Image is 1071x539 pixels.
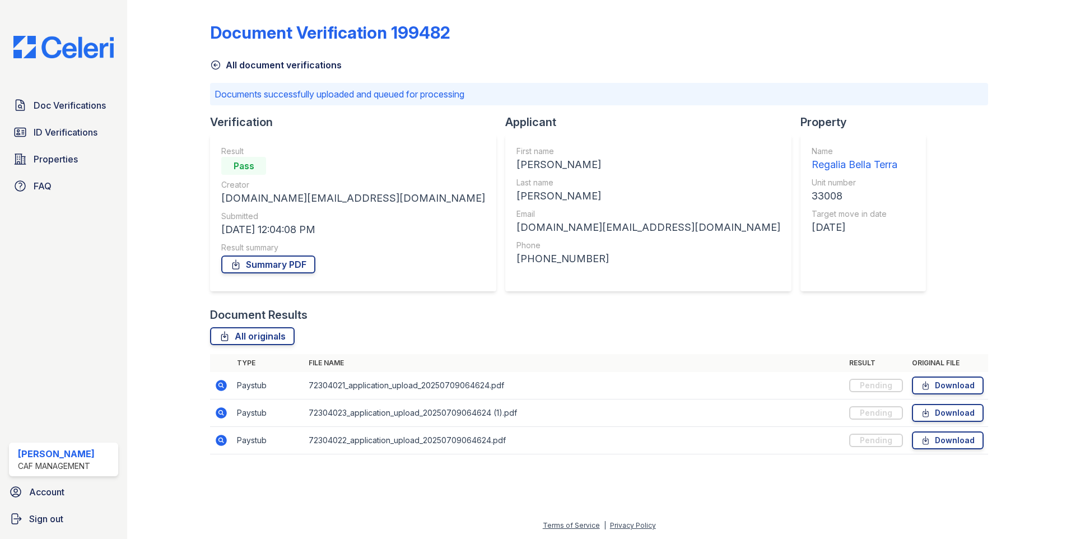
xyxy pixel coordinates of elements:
[232,372,304,399] td: Paystub
[516,220,780,235] div: [DOMAIN_NAME][EMAIL_ADDRESS][DOMAIN_NAME]
[516,157,780,173] div: [PERSON_NAME]
[9,148,118,170] a: Properties
[516,240,780,251] div: Phone
[845,354,907,372] th: Result
[304,399,845,427] td: 72304023_application_upload_20250709064624 (1).pdf
[849,379,903,392] div: Pending
[29,485,64,499] span: Account
[812,188,897,204] div: 33008
[221,211,485,222] div: Submitted
[912,404,984,422] a: Download
[912,431,984,449] a: Download
[210,114,505,130] div: Verification
[505,114,800,130] div: Applicant
[849,434,903,447] div: Pending
[907,354,988,372] th: Original file
[29,512,63,526] span: Sign out
[812,146,897,173] a: Name Regalia Bella Terra
[9,121,118,143] a: ID Verifications
[210,58,342,72] a: All document verifications
[516,251,780,267] div: [PHONE_NUMBER]
[516,177,780,188] div: Last name
[210,327,295,345] a: All originals
[221,146,485,157] div: Result
[812,220,897,235] div: [DATE]
[221,157,266,175] div: Pass
[9,175,118,197] a: FAQ
[221,179,485,190] div: Creator
[210,307,308,323] div: Document Results
[221,190,485,206] div: [DOMAIN_NAME][EMAIL_ADDRESS][DOMAIN_NAME]
[210,22,450,43] div: Document Verification 199482
[4,36,123,58] img: CE_Logo_Blue-a8612792a0a2168367f1c8372b55b34899dd931a85d93a1a3d3e32e68fde9ad4.png
[516,146,780,157] div: First name
[610,521,656,529] a: Privacy Policy
[34,126,97,139] span: ID Verifications
[849,406,903,420] div: Pending
[34,99,106,112] span: Doc Verifications
[9,94,118,117] a: Doc Verifications
[221,222,485,238] div: [DATE] 12:04:08 PM
[18,447,95,461] div: [PERSON_NAME]
[34,179,52,193] span: FAQ
[304,427,845,454] td: 72304022_application_upload_20250709064624.pdf
[232,354,304,372] th: Type
[604,521,606,529] div: |
[221,242,485,253] div: Result summary
[232,427,304,454] td: Paystub
[34,152,78,166] span: Properties
[543,521,600,529] a: Terms of Service
[4,508,123,530] a: Sign out
[800,114,935,130] div: Property
[232,399,304,427] td: Paystub
[812,146,897,157] div: Name
[812,157,897,173] div: Regalia Bella Terra
[912,377,984,394] a: Download
[516,208,780,220] div: Email
[812,177,897,188] div: Unit number
[215,87,984,101] p: Documents successfully uploaded and queued for processing
[4,481,123,503] a: Account
[812,208,897,220] div: Target move in date
[304,372,845,399] td: 72304021_application_upload_20250709064624.pdf
[18,461,95,472] div: CAF Management
[516,188,780,204] div: [PERSON_NAME]
[221,255,315,273] a: Summary PDF
[304,354,845,372] th: File name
